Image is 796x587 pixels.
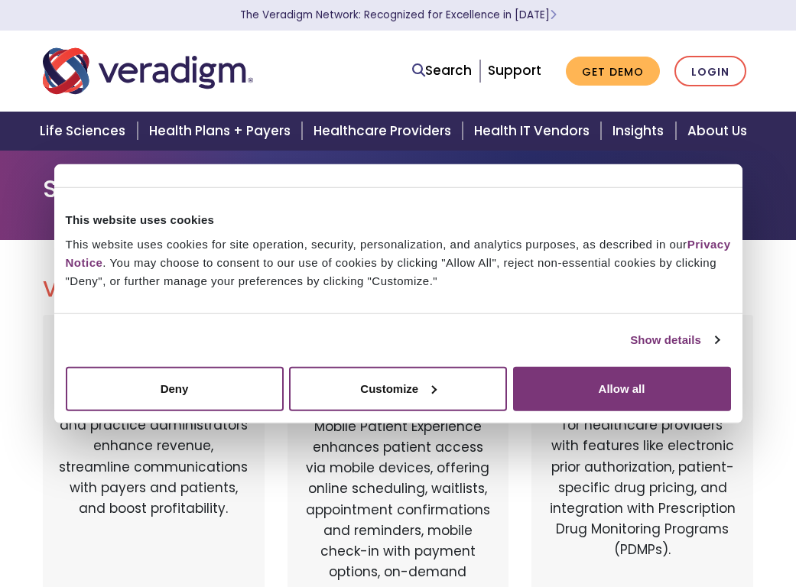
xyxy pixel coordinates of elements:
div: This website uses cookies for site operation, security, personalization, and analytics purposes, ... [66,235,731,290]
a: Login [674,56,746,87]
a: Privacy Notice [66,237,731,268]
a: Show details [630,331,719,349]
button: Customize [289,366,507,410]
h2: Veradigm Solutions [43,277,754,303]
a: About Us [678,112,765,151]
a: The Veradigm Network: Recognized for Excellence in [DATE]Learn More [240,8,557,22]
div: This website uses cookies [66,211,731,229]
a: Get Demo [566,57,660,86]
a: Life Sciences [31,112,139,151]
h1: Solution Login [43,174,754,203]
a: Support [488,61,541,79]
button: Deny [66,366,284,410]
a: Health IT Vendors [465,112,603,151]
a: Search [412,60,472,81]
img: Veradigm logo [43,46,253,96]
a: Insights [603,112,677,151]
a: Healthcare Providers [304,112,465,151]
a: Health Plans + Payers [140,112,304,151]
button: Allow all [513,366,731,410]
span: Learn More [550,8,557,22]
